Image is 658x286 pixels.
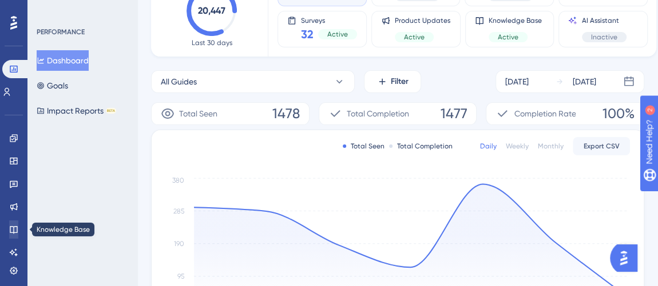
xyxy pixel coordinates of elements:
span: All Guides [161,75,197,88]
button: Dashboard [37,50,89,71]
span: Active [498,33,518,42]
span: 1477 [440,104,467,123]
span: 32 [301,26,314,42]
span: 100% [602,104,635,123]
span: Inactive [591,33,617,42]
div: Daily [480,142,497,151]
span: Completion Rate [514,107,576,120]
span: Export CSV [584,142,620,151]
div: Weekly [506,142,529,151]
div: [DATE] [573,75,596,88]
span: Total Completion [347,107,409,120]
button: Filter [364,70,421,93]
div: [DATE] [505,75,529,88]
span: Active [327,30,348,39]
text: 20,447 [198,5,225,16]
div: Total Seen [343,142,385,151]
tspan: 190 [174,240,184,248]
span: AI Assistant [582,16,627,25]
button: Impact ReportsBETA [37,100,116,121]
button: Export CSV [573,137,630,155]
tspan: 285 [173,207,184,215]
div: PERFORMANCE [37,27,85,37]
button: Goals [37,75,68,96]
span: Need Help? [27,3,72,17]
iframe: UserGuiding AI Assistant Launcher [610,241,644,275]
div: 2 [80,6,83,15]
span: Knowledge Base [489,16,542,25]
button: All Guides [151,70,355,93]
span: Last 30 days [192,38,232,47]
span: Product Updates [395,16,450,25]
div: Total Completion [389,142,453,151]
div: Monthly [538,142,564,151]
span: Surveys [301,16,357,24]
span: 1478 [272,104,300,123]
span: Total Seen [179,107,217,120]
span: Active [404,33,425,42]
div: BETA [106,108,116,114]
span: Filter [391,75,409,88]
tspan: 380 [172,176,184,184]
tspan: 95 [177,272,184,280]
